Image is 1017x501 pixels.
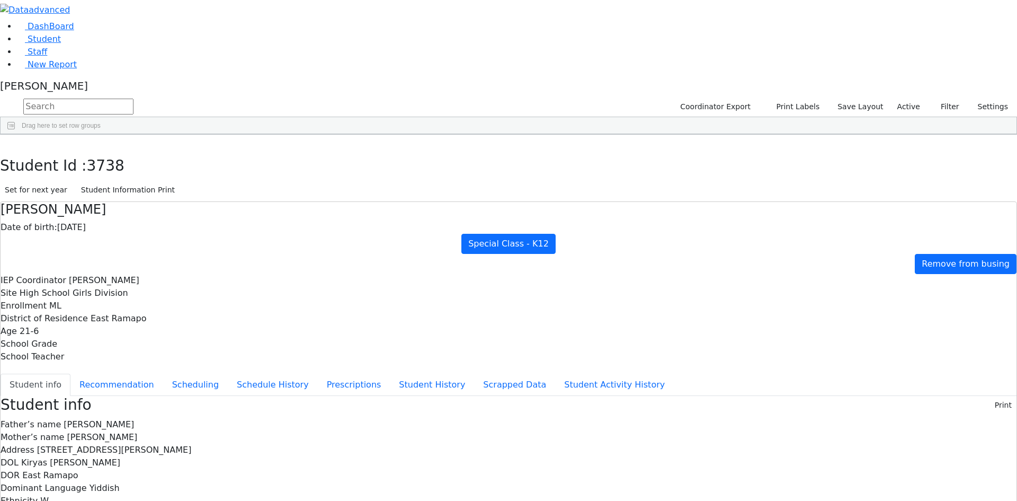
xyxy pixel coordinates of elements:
[1,418,61,431] label: Father’s name
[764,99,824,115] button: Print Labels
[22,470,78,480] span: East Ramapo
[915,254,1016,274] a: Remove from busing
[1,287,17,300] label: Site
[1,396,92,414] h3: Student info
[1,274,66,287] label: IEP Coordinator
[1,202,1016,217] h4: [PERSON_NAME]
[1,469,20,482] label: DOR
[964,99,1013,115] button: Settings
[555,374,674,396] button: Student Activity History
[1,221,1016,234] div: [DATE]
[163,374,228,396] button: Scheduling
[17,34,61,44] a: Student
[17,59,77,69] a: New Report
[673,99,755,115] button: Coordinator Export
[37,445,192,455] span: [STREET_ADDRESS][PERSON_NAME]
[17,47,47,57] a: Staff
[1,374,70,396] button: Student info
[1,325,17,338] label: Age
[76,182,180,198] button: Student Information Print
[90,483,120,493] span: Yiddish
[64,419,134,429] span: [PERSON_NAME]
[1,456,19,469] label: DOL
[1,431,64,444] label: Mother’s name
[893,99,925,115] label: Active
[28,47,47,57] span: Staff
[461,234,556,254] a: Special Class - K12
[833,99,888,115] button: Save Layout
[927,99,964,115] button: Filter
[1,482,87,495] label: Dominant Language
[1,300,47,312] label: Enrollment
[1,350,64,363] label: School Teacher
[1,221,57,234] label: Date of birth:
[28,21,74,31] span: DashBoard
[20,326,39,336] span: 21-6
[21,458,120,468] span: Kiryas [PERSON_NAME]
[390,374,474,396] button: Student History
[70,374,163,396] button: Recommendation
[17,21,74,31] a: DashBoard
[22,122,101,129] span: Drag here to set row groups
[922,259,1010,269] span: Remove from busing
[990,397,1016,414] button: Print
[67,432,137,442] span: [PERSON_NAME]
[318,374,390,396] button: Prescriptions
[23,99,133,115] input: Search
[20,288,128,298] span: High School Girls Division
[69,275,139,285] span: [PERSON_NAME]
[87,157,124,174] span: 3738
[28,59,77,69] span: New Report
[91,313,147,323] span: East Ramapo
[1,338,57,350] label: School Grade
[28,34,61,44] span: Student
[49,301,61,311] span: ML
[228,374,318,396] button: Schedule History
[1,312,88,325] label: District of Residence
[474,374,555,396] button: Scrapped Data
[1,444,34,456] label: Address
